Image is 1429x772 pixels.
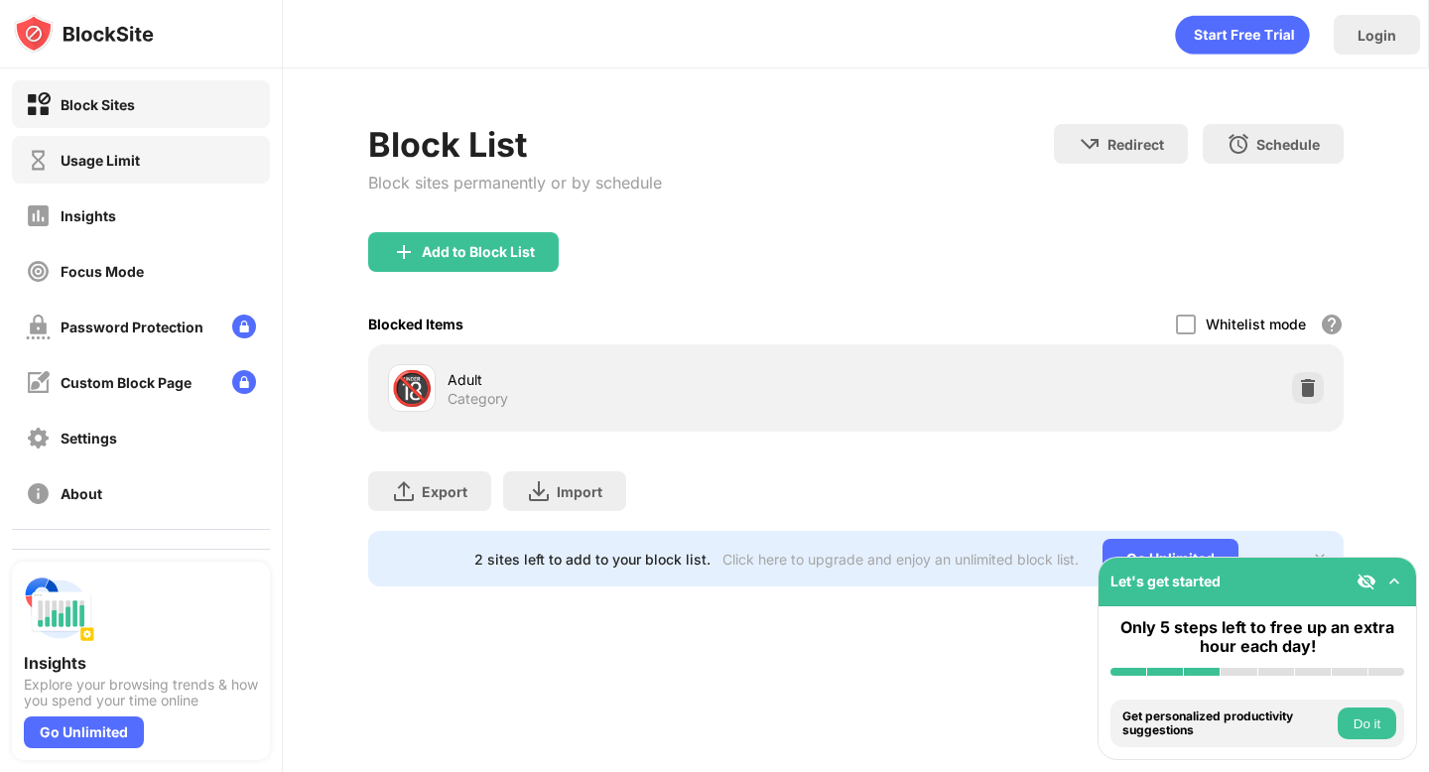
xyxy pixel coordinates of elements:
[448,390,508,408] div: Category
[1384,572,1404,591] img: omni-setup-toggle.svg
[1175,15,1310,55] div: animation
[26,92,51,117] img: block-on.svg
[61,96,135,113] div: Block Sites
[422,244,535,260] div: Add to Block List
[1358,27,1396,44] div: Login
[368,124,662,165] div: Block List
[1107,136,1164,153] div: Redirect
[26,315,51,339] img: password-protection-off.svg
[474,551,711,568] div: 2 sites left to add to your block list.
[26,426,51,450] img: settings-off.svg
[1206,316,1306,332] div: Whitelist mode
[26,259,51,284] img: focus-off.svg
[448,369,855,390] div: Adult
[24,653,258,673] div: Insights
[24,716,144,748] div: Go Unlimited
[26,370,51,395] img: customize-block-page-off.svg
[61,374,192,391] div: Custom Block Page
[26,481,51,506] img: about-off.svg
[1122,709,1333,738] div: Get personalized productivity suggestions
[1357,572,1376,591] img: eye-not-visible.svg
[1256,136,1320,153] div: Schedule
[61,430,117,447] div: Settings
[1110,618,1404,656] div: Only 5 steps left to free up an extra hour each day!
[26,148,51,173] img: time-usage-off.svg
[61,263,144,280] div: Focus Mode
[722,551,1079,568] div: Click here to upgrade and enjoy an unlimited block list.
[368,316,463,332] div: Blocked Items
[61,485,102,502] div: About
[557,483,602,500] div: Import
[232,315,256,338] img: lock-menu.svg
[24,677,258,708] div: Explore your browsing trends & how you spend your time online
[14,14,154,54] img: logo-blocksite.svg
[1103,539,1238,579] div: Go Unlimited
[61,207,116,224] div: Insights
[26,203,51,228] img: insights-off.svg
[24,574,95,645] img: push-insights.svg
[1338,708,1396,739] button: Do it
[422,483,467,500] div: Export
[61,152,140,169] div: Usage Limit
[368,173,662,193] div: Block sites permanently or by schedule
[232,370,256,394] img: lock-menu.svg
[61,319,203,335] div: Password Protection
[1110,573,1221,589] div: Let's get started
[1312,551,1328,567] img: x-button.svg
[391,368,433,409] div: 🔞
